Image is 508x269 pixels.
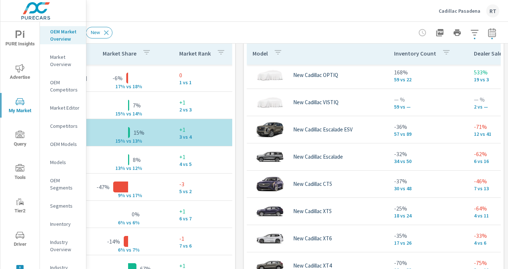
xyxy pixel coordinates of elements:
p: 6% v [110,246,129,253]
div: RT [486,4,499,17]
p: s 13% [129,138,146,144]
p: Model [253,50,268,57]
p: -32% [394,150,462,158]
p: s 7% [129,246,146,253]
p: -1 [179,234,239,243]
p: 9% v [110,192,129,199]
p: 1 vs 1 [179,80,239,85]
div: Inventory [40,219,86,229]
p: New Cadillac OPTIQ [293,72,338,78]
p: 17% v [110,83,129,90]
p: New Cadillac XT6 [293,235,332,242]
p: 17 vs 26 [394,240,462,246]
p: 59 vs 22 [394,77,462,82]
button: "Export Report to PDF" [433,25,447,40]
div: Market Editor [40,102,86,113]
img: glamour [255,200,284,222]
p: New Cadillac Escalade ESV [293,126,353,133]
img: glamour [255,146,284,168]
p: Models [50,159,80,166]
p: 168% [394,68,462,77]
p: s 17% [129,192,146,199]
p: 30 vs 48 [394,186,462,191]
button: Select Date Range [485,25,499,40]
p: 15% v [110,138,129,144]
span: My Market [3,97,37,115]
img: glamour [255,173,284,195]
img: glamour [255,91,284,113]
p: New Cadillac VISTIQ [293,99,339,106]
p: -3 [179,180,239,188]
p: New Cadillac XT4 [293,262,332,269]
p: Competitors [50,122,80,130]
p: s 6% [129,219,146,226]
p: OEM Market Overview [50,28,80,42]
p: 8% [133,155,141,164]
p: New Cadillac Escalade [293,154,343,160]
p: 13% v [110,165,129,171]
p: New Cadillac CT5 [293,181,332,187]
p: -25% [394,204,462,213]
div: OEM Models [40,139,86,150]
p: 5 vs 2 [179,188,239,194]
p: OEM Competitors [50,79,80,93]
p: 15% v [110,110,129,117]
button: Apply Filters [467,25,482,40]
span: Tools [3,164,37,182]
p: Industry Overview [50,239,80,253]
p: s 14% [129,110,146,117]
p: Market Editor [50,104,80,111]
span: New [86,30,105,35]
p: Inventory [50,220,80,228]
img: glamour [255,64,284,86]
div: Competitors [40,121,86,131]
p: s 12% [129,165,146,171]
p: 0 [179,71,239,80]
p: Market Rank [179,50,211,57]
p: -35% [394,231,462,240]
p: Market Overview [50,53,80,68]
p: 18 vs 24 [394,213,462,219]
p: Cadillac Pasadena [439,8,480,14]
p: -47% [97,183,110,191]
span: Query [3,131,37,148]
p: OEM Models [50,140,80,148]
img: glamour [255,119,284,140]
p: 2 vs 3 [179,107,239,113]
span: Driver [3,231,37,249]
p: Segments [50,202,80,209]
p: 6% v [110,219,129,226]
p: +1 [179,207,239,216]
div: Industry Overview [40,237,86,255]
p: Dealer Sales [474,50,505,57]
p: -37% [394,177,462,186]
p: -70% [394,258,462,267]
p: Market Share [103,50,136,57]
div: New [86,27,112,38]
p: 59 vs — [394,104,462,110]
div: OEM Competitors [40,77,86,95]
span: Tier2 [3,197,37,215]
p: +1 [179,125,239,134]
div: Market Overview [40,52,86,70]
p: OEM Segments [50,177,80,191]
p: -14% [107,237,120,246]
button: Print Report [450,25,464,40]
p: 0% [132,210,140,219]
p: 7% [133,101,141,110]
p: -36% [394,122,462,131]
p: +1 [179,152,239,161]
p: 4 vs 5 [179,161,239,167]
p: 7 vs 6 [179,243,239,249]
p: 34 vs 50 [394,158,462,164]
img: glamour [255,228,284,249]
div: OEM Segments [40,175,86,193]
p: New Cadillac XT5 [293,208,332,215]
p: 15% [134,128,144,137]
p: -6% [112,74,123,82]
div: Models [40,157,86,168]
span: Advertise [3,64,37,82]
span: PURE Insights [3,30,37,48]
div: OEM Market Overview [40,26,86,44]
p: s 18% [129,83,146,90]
